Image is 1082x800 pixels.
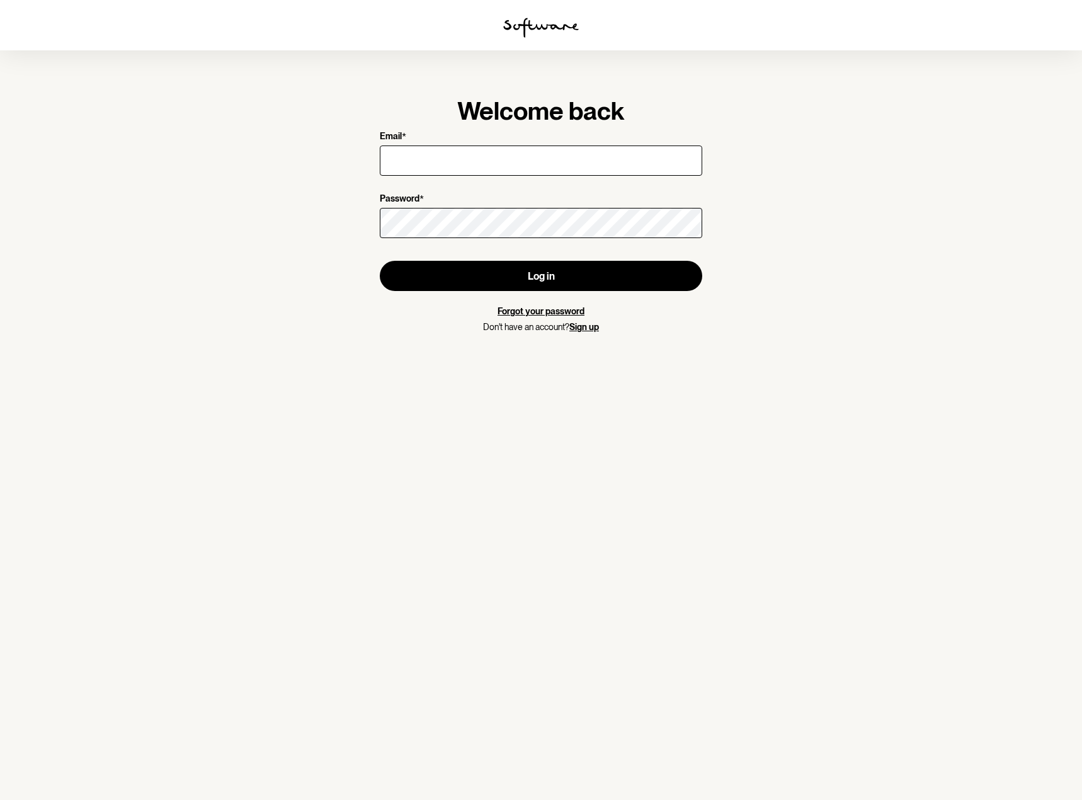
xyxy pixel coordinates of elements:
a: Sign up [569,322,599,332]
img: software logo [503,18,579,38]
p: Password [380,193,419,205]
p: Don't have an account? [380,322,702,333]
a: Forgot your password [498,306,584,316]
p: Email [380,131,402,143]
button: Log in [380,261,702,291]
h1: Welcome back [380,96,702,126]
